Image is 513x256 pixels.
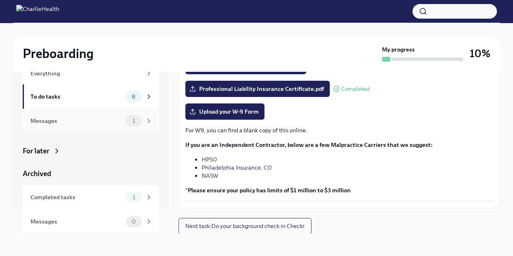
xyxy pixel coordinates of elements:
span: 1 [128,118,140,124]
h3: 10% [470,46,490,61]
span: 0 [127,219,141,225]
label: Professional Liability Insurance Certificate.pdf [185,81,330,97]
p: For W9, you can find a blank copy of this online. [185,126,493,134]
img: CharlieHealth [16,5,59,18]
div: Messages [30,217,122,226]
a: HPSO [202,156,217,163]
span: Completed [341,86,370,92]
strong: Please ensure your policy has limits of $1 million to $3 million [188,187,351,194]
h2: Preboarding [23,45,94,62]
a: Messages0 [23,209,159,234]
a: Completed tasks1 [23,185,159,209]
a: Philadelphia Insurance. CO [202,164,272,171]
a: NASW [202,172,218,179]
strong: If you are an Independent Contractor, below are a few Malpractice Carriers that we suggest: [185,141,433,148]
a: Archived [23,169,159,179]
div: Everything [30,69,142,78]
span: Upload your W-9 Form [191,108,259,116]
div: Completed tasks [30,193,122,202]
a: Everything [23,62,159,84]
div: For later [23,146,49,156]
a: To do tasks8 [23,84,159,109]
div: Messages [30,116,122,125]
button: Next task:Do your background check in Checkr [178,218,311,234]
strong: My progress [382,45,415,54]
span: 1 [128,194,140,200]
a: For later [23,146,159,156]
span: Professional Liability Insurance Certificate.pdf [191,85,324,93]
a: Messages1 [23,109,159,133]
span: Next task : Do your background check in Checkr [185,222,305,230]
span: 8 [127,94,140,100]
div: To do tasks [30,92,122,101]
label: Upload your W-9 Form [185,103,264,120]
